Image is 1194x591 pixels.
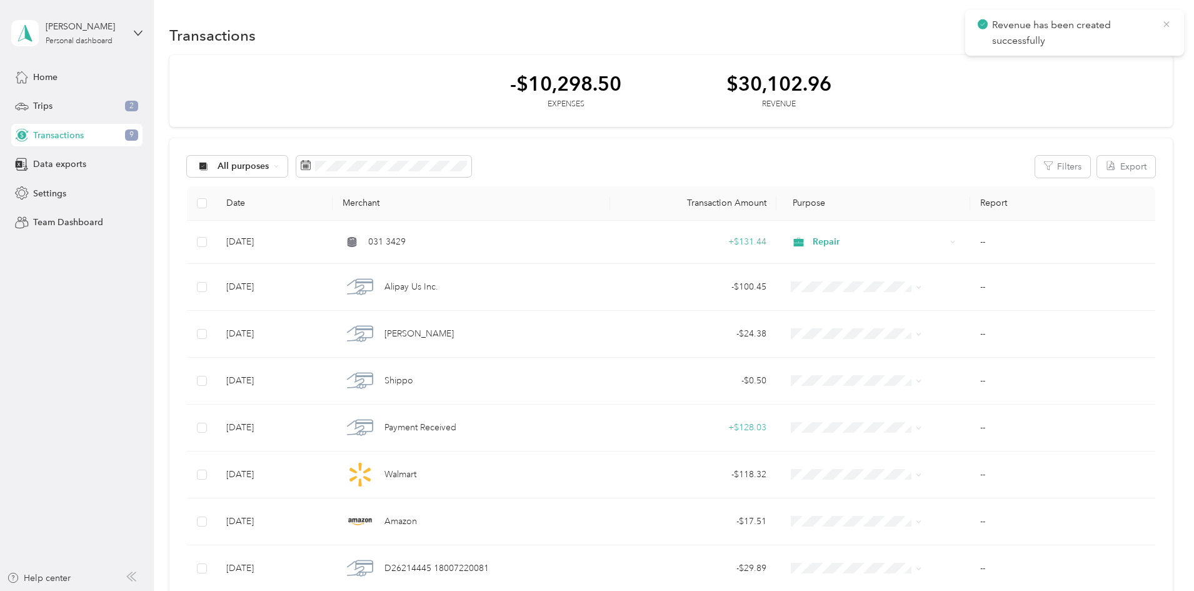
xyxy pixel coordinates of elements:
td: -- [970,221,1155,264]
span: D26214445 18007220081 [384,562,489,575]
div: -$10,298.50 [510,73,621,94]
span: 031 3429 [368,235,406,249]
td: -- [970,264,1155,311]
img: Alipay Us Inc. [347,274,373,300]
td: -- [970,358,1155,405]
th: Report [970,186,1155,221]
td: [DATE] [216,221,333,264]
img: Walmart [347,462,373,488]
td: -- [970,311,1155,358]
div: $30,102.96 [726,73,831,94]
button: Filters [1035,156,1090,178]
td: [DATE] [216,358,333,405]
span: 2 [125,101,138,112]
span: Transactions [33,129,84,142]
img: Shaw's [347,321,373,347]
div: - $17.51 [620,515,766,528]
span: Home [33,71,58,84]
span: Shippo [384,374,413,388]
button: Help center [7,572,71,585]
div: - $118.32 [620,468,766,482]
div: + $131.44 [620,235,766,249]
span: [PERSON_NAME] [384,327,454,341]
th: Transaction Amount [610,186,776,221]
span: Alipay Us Inc. [384,280,438,294]
span: Settings [33,187,66,200]
td: -- [970,405,1155,452]
div: + $128.03 [620,421,766,435]
div: Expenses [510,99,621,110]
div: - $24.38 [620,327,766,341]
h1: Transactions [169,29,256,42]
span: All purposes [218,162,269,171]
img: D26214445 18007220081 [347,555,373,582]
th: Date [216,186,333,221]
td: [DATE] [216,405,333,452]
p: Revenue has been created successfully [992,18,1152,48]
span: Amazon [384,515,417,528]
img: Payment Received [347,415,373,441]
span: Team Dashboard [33,216,103,229]
span: 9 [125,129,138,141]
span: Trips [33,99,53,113]
span: Data exports [33,158,86,171]
span: Repair [813,235,946,249]
td: -- [970,452,1155,498]
div: - $29.89 [620,562,766,575]
td: [DATE] [216,311,333,358]
div: [PERSON_NAME] [46,20,124,33]
div: Personal dashboard [46,38,113,45]
span: Payment Received [384,421,456,435]
span: Walmart [384,468,416,482]
td: -- [970,498,1155,545]
img: Shippo [347,368,373,394]
div: Revenue [726,99,831,110]
button: Export [1097,156,1155,178]
td: [DATE] [216,498,333,545]
iframe: Everlance-gr Chat Button Frame [1124,521,1194,591]
td: [DATE] [216,452,333,498]
img: Amazon [347,508,373,535]
td: [DATE] [216,264,333,311]
th: Merchant [333,186,610,221]
div: - $100.45 [620,280,766,294]
span: Purpose [786,198,826,208]
div: - $0.50 [620,374,766,388]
